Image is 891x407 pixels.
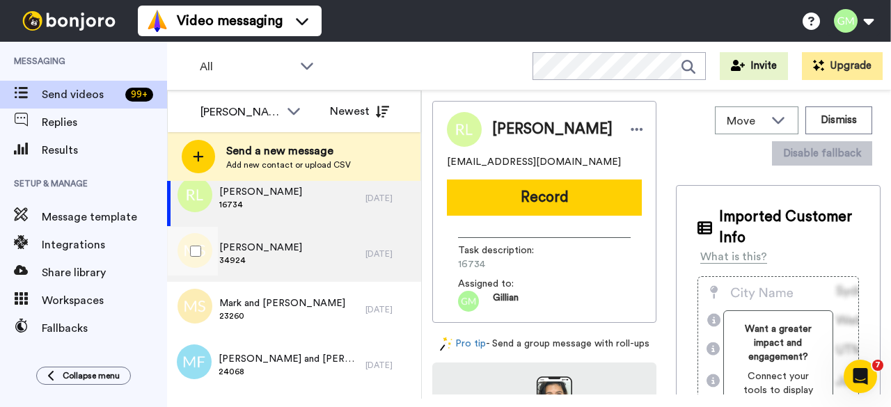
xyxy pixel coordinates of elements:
span: Send a new message [226,143,351,159]
button: Collapse menu [36,367,131,385]
span: Add new contact or upload CSV [226,159,351,170]
span: [PERSON_NAME] [219,185,302,199]
span: Replies [42,114,167,131]
span: Task description : [458,244,555,257]
img: Image of Henrica Lennon [447,112,482,147]
span: Mark and [PERSON_NAME] [219,296,345,310]
button: Upgrade [802,52,883,80]
div: [DATE] [365,360,414,371]
span: Send videos [42,86,120,103]
span: 34924 [219,255,302,266]
span: All [200,58,293,75]
div: [DATE] [365,304,414,315]
span: Assigned to: [458,277,555,291]
img: vm-color.svg [146,10,168,32]
div: [DATE] [365,193,414,204]
button: Record [447,179,642,216]
div: [DATE] [365,248,414,260]
iframe: Intercom live chat [844,360,877,393]
span: 24068 [219,366,358,377]
span: Fallbacks [42,320,167,337]
span: Share library [42,264,167,281]
span: Integrations [42,237,167,253]
span: 16734 [219,199,302,210]
div: What is this? [700,248,767,265]
span: [PERSON_NAME] [492,119,613,140]
img: mf.png [177,344,212,379]
span: 7 [872,360,883,371]
a: Pro tip [440,337,486,351]
span: [PERSON_NAME] [219,241,302,255]
span: Imported Customer Info [719,207,859,248]
span: Want a greater impact and engagement? [735,322,821,364]
img: rl.png [178,177,212,212]
img: gm.png [458,291,479,312]
img: magic-wand.svg [440,337,452,351]
span: [PERSON_NAME] and [PERSON_NAME] [219,352,358,366]
button: Dismiss [805,106,872,134]
span: Move [727,113,764,129]
span: 23260 [219,310,345,321]
button: Invite [720,52,788,80]
span: [EMAIL_ADDRESS][DOMAIN_NAME] [447,155,621,169]
img: ms.png [178,289,212,324]
span: Video messaging [177,11,283,31]
span: Collapse menu [63,370,120,381]
span: Message template [42,209,167,225]
span: 16734 [458,257,590,271]
button: Disable fallback [772,141,872,166]
span: Workspaces [42,292,167,309]
div: - Send a group message with roll-ups [432,337,656,351]
img: bj-logo-header-white.svg [17,11,121,31]
div: [PERSON_NAME] [200,104,280,120]
span: Gillian [493,291,519,312]
span: Results [42,142,167,159]
button: Newest [320,97,400,125]
div: 99 + [125,88,153,102]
